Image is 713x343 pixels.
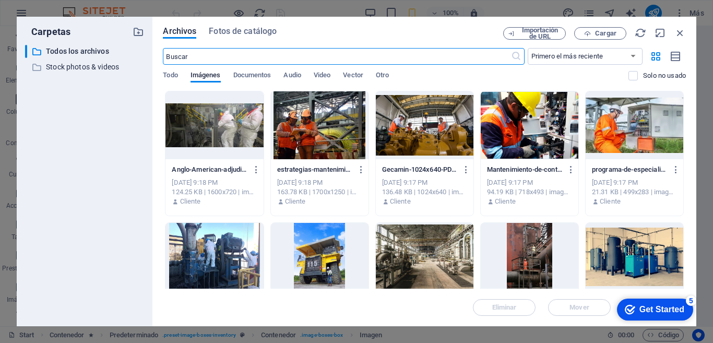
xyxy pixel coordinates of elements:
[233,69,271,84] span: Documentos
[592,187,677,197] div: 21.31 KB | 499x283 | image/webp
[495,197,516,206] p: Cliente
[655,27,666,39] i: Minimizar
[595,30,616,37] span: Cargar
[277,165,353,174] p: estrategias-mantenimiento-minero-O_OEDm_oh0otk4DA1vzX7A.jpg
[643,71,686,80] p: Solo muestra los archivos que no están usándose en el sitio web. Los archivos añadidos durante es...
[487,165,563,174] p: Mantenimiento-de-contactos-electricos-con-equipos-para-la-extraccion-y-soplado-del-polvo-1-1-uCcx...
[25,45,27,58] div: ​
[314,69,330,84] span: Video
[600,197,621,206] p: Cliente
[285,197,306,206] p: Cliente
[163,48,510,65] input: Buscar
[46,61,125,73] p: Stock photos & videos
[382,187,467,197] div: 136.48 KB | 1024x640 | image/jpeg
[592,178,677,187] div: [DATE] 9:17 PM
[25,25,70,39] p: Carpetas
[191,69,221,84] span: Imágenes
[382,178,467,187] div: [DATE] 9:17 PM
[487,187,572,197] div: 94.19 KB | 718x493 | image/jpeg
[172,187,257,197] div: 124.25 KB | 1600x720 | image/jpeg
[25,61,144,74] div: Stock photos & videos
[635,27,646,39] i: Volver a cargar
[180,197,201,206] p: Cliente
[46,45,125,57] p: Todos los archivos
[8,5,84,27] div: Get Started 5 items remaining, 0% complete
[30,11,75,21] div: Get Started
[163,25,196,38] span: Archivos
[133,26,144,38] i: Crear carpeta
[376,69,389,84] span: Otro
[283,69,301,84] span: Audio
[172,178,257,187] div: [DATE] 9:18 PM
[574,27,626,40] button: Cargar
[277,178,362,187] div: [DATE] 9:18 PM
[277,187,362,197] div: 163.78 KB | 1700x1250 | image/jpeg
[674,27,686,39] i: Cerrar
[382,165,458,174] p: Gecamin-1024x640-PD218lnq62CBgKHgp425-A.jpg
[592,165,668,174] p: programa-de-especializacion-en-gestion-del-mantenimiento-electrico-industrial-6316129011a4c-11U05...
[172,165,247,174] p: Anglo-American-adjudica-servicio-de-soporte-de-mantenimiento-de-concentradora-por-3-anos-a-Metso-...
[519,27,561,40] span: Importación de URL
[163,69,177,84] span: Todo
[77,2,87,13] div: 5
[503,27,566,40] button: Importación de URL
[209,25,277,38] span: Fotos de catálogo
[487,178,572,187] div: [DATE] 9:17 PM
[343,69,363,84] span: Vector
[390,197,411,206] p: Cliente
